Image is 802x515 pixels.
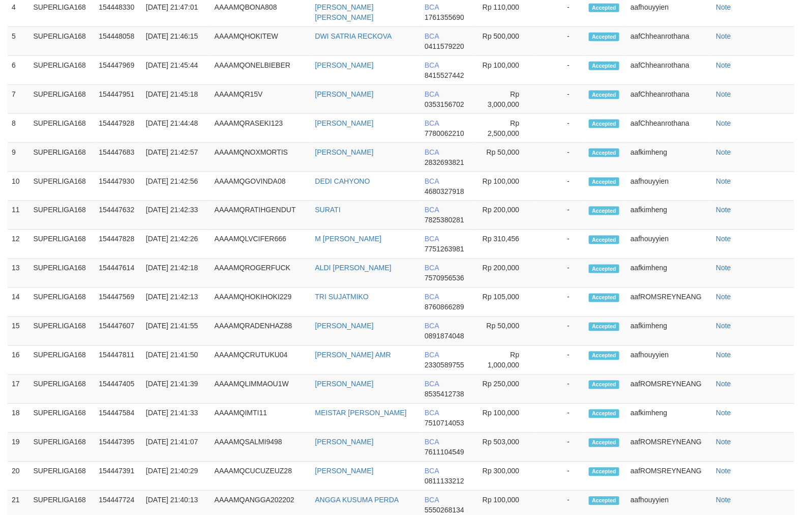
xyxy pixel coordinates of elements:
[95,114,142,143] td: 154447928
[29,201,95,230] td: SUPERLIGA168
[425,293,439,301] span: BCA
[315,438,374,446] a: [PERSON_NAME]
[425,477,464,485] span: 0811133212
[8,317,29,346] td: 15
[95,288,142,317] td: 154447569
[425,303,464,311] span: 8760866289
[315,496,399,504] a: ANGGA KUSUMA PERDA
[8,143,29,172] td: 9
[716,322,731,330] a: Note
[95,56,142,85] td: 154447969
[142,375,211,404] td: [DATE] 21:41:39
[425,390,464,398] span: 8535412738
[29,114,95,143] td: SUPERLIGA168
[589,120,619,128] span: Accepted
[534,114,585,143] td: -
[315,380,374,388] a: [PERSON_NAME]
[8,201,29,230] td: 11
[425,419,464,427] span: 7510714053
[142,56,211,85] td: [DATE] 21:45:44
[425,332,464,340] span: 0891874048
[8,27,29,56] td: 5
[425,148,439,156] span: BCA
[425,158,464,166] span: 2832693821
[589,410,619,418] span: Accepted
[476,288,534,317] td: Rp 105,000
[425,467,439,475] span: BCA
[8,462,29,491] td: 20
[211,85,311,114] td: AAAAMQR15V
[8,85,29,114] td: 7
[315,409,407,417] a: MEISTAR [PERSON_NAME]
[29,317,95,346] td: SUPERLIGA168
[534,230,585,259] td: -
[315,177,370,185] a: DEDI CAHYONO
[211,462,311,491] td: AAAAMQCUCUZEUZ28
[589,294,619,302] span: Accepted
[716,148,731,156] a: Note
[8,375,29,404] td: 17
[425,264,439,272] span: BCA
[142,462,211,491] td: [DATE] 21:40:29
[315,206,341,214] a: SURATI
[8,172,29,201] td: 10
[716,467,731,475] a: Note
[29,259,95,288] td: SUPERLIGA168
[476,56,534,85] td: Rp 100,000
[142,346,211,375] td: [DATE] 21:41:50
[142,114,211,143] td: [DATE] 21:44:48
[211,259,311,288] td: AAAAMQROGERFUCK
[95,201,142,230] td: 154447632
[29,462,95,491] td: SUPERLIGA168
[589,62,619,70] span: Accepted
[476,85,534,114] td: Rp 3,000,000
[589,439,619,447] span: Accepted
[142,172,211,201] td: [DATE] 21:42:56
[716,409,731,417] a: Note
[425,380,439,388] span: BCA
[627,172,712,201] td: aafhouyyien
[534,27,585,56] td: -
[534,56,585,85] td: -
[425,322,439,330] span: BCA
[211,201,311,230] td: AAAAMQRATIHGENDUT
[29,404,95,433] td: SUPERLIGA168
[589,236,619,244] span: Accepted
[142,201,211,230] td: [DATE] 21:42:33
[476,201,534,230] td: Rp 200,000
[142,85,211,114] td: [DATE] 21:45:18
[425,32,439,40] span: BCA
[476,317,534,346] td: Rp 50,000
[29,433,95,462] td: SUPERLIGA168
[8,288,29,317] td: 14
[425,100,464,108] span: 0353156702
[476,114,534,143] td: Rp 2,500,000
[211,27,311,56] td: AAAAMQHOKITEW
[716,119,731,127] a: Note
[142,404,211,433] td: [DATE] 21:41:33
[476,433,534,462] td: Rp 503,000
[534,201,585,230] td: -
[534,375,585,404] td: -
[425,3,439,11] span: BCA
[95,143,142,172] td: 154447683
[95,27,142,56] td: 154448058
[425,61,439,69] span: BCA
[627,346,712,375] td: aafhouyyien
[315,32,392,40] a: DWI SATRIA RECKOVA
[142,259,211,288] td: [DATE] 21:42:18
[211,404,311,433] td: AAAAMQIMTI11
[95,172,142,201] td: 154447930
[95,375,142,404] td: 154447405
[534,462,585,491] td: -
[425,235,439,243] span: BCA
[425,351,439,359] span: BCA
[589,33,619,41] span: Accepted
[627,143,712,172] td: aafkimheng
[425,129,464,137] span: 7780062210
[95,317,142,346] td: 154447607
[425,187,464,195] span: 4680327918
[627,230,712,259] td: aafhouyyien
[425,448,464,456] span: 7611104549
[315,264,392,272] a: ALDI [PERSON_NAME]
